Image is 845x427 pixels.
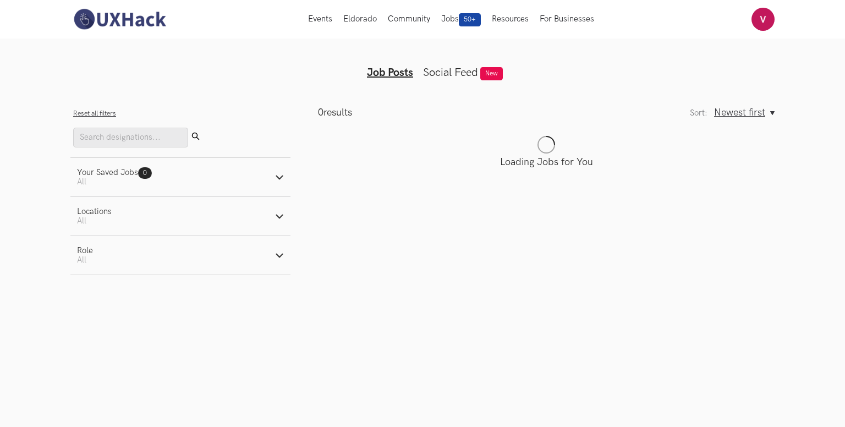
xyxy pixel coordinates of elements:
div: Role [77,246,93,255]
input: Search [73,128,188,147]
span: All [77,177,86,187]
p: results [318,107,352,118]
span: New [480,67,503,80]
a: Social Feed [423,66,478,79]
ul: Tabs Interface [211,48,634,79]
p: Loading Jobs for You [318,156,775,168]
div: Locations [77,207,112,216]
span: Newest first [714,107,765,118]
div: Your Saved Jobs [77,168,152,177]
button: Reset all filters [73,110,116,118]
span: 0 [318,107,323,118]
span: 0 [143,169,147,177]
button: LocationsAll [70,197,290,236]
img: UXHack-logo.png [70,8,168,31]
label: Sort: [690,108,707,118]
button: RoleAll [70,236,290,275]
button: Your Saved Jobs0 All [70,158,290,196]
span: 50+ [459,13,481,26]
span: All [77,216,86,226]
a: Job Posts [367,66,413,79]
img: Your profile pic [751,8,775,31]
span: All [77,255,86,265]
button: Newest first, Sort: [714,107,775,118]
